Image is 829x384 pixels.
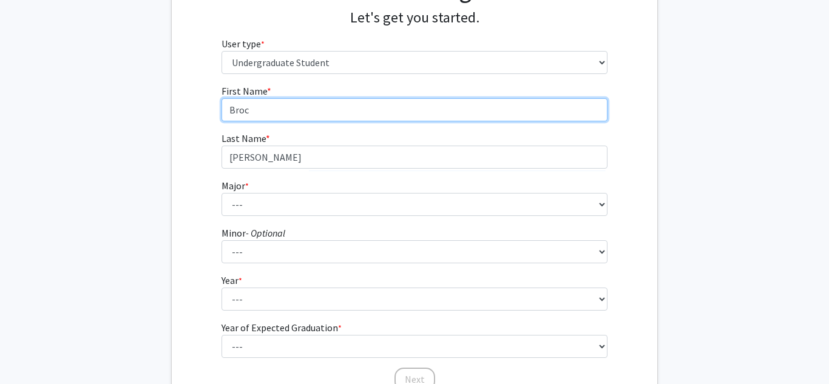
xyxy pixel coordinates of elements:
label: Major [222,178,249,193]
i: - Optional [246,227,285,239]
label: Minor [222,226,285,240]
span: First Name [222,85,267,97]
span: Last Name [222,132,266,144]
label: User type [222,36,265,51]
iframe: Chat [9,329,52,375]
h4: Let's get you started. [222,9,608,27]
label: Year of Expected Graduation [222,320,342,335]
label: Year [222,273,242,288]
